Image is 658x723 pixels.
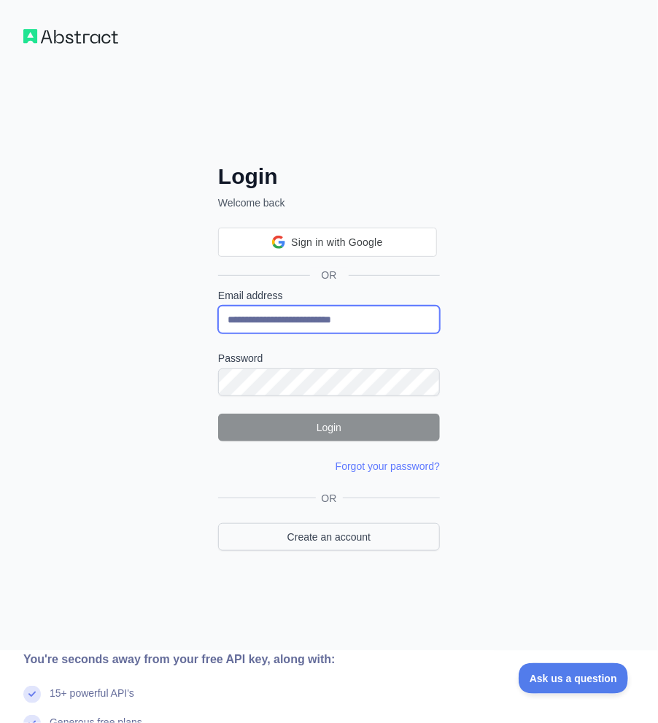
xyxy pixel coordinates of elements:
[316,491,343,506] span: OR
[218,228,437,257] div: Sign in with Google
[50,686,134,715] div: 15+ powerful API's
[310,268,349,282] span: OR
[218,414,440,441] button: Login
[218,288,440,303] label: Email address
[336,460,440,472] a: Forgot your password?
[291,235,382,250] span: Sign in with Google
[23,651,471,668] div: You're seconds away from your free API key, along with:
[218,196,440,210] p: Welcome back
[218,163,440,190] h2: Login
[23,29,118,44] img: Workflow
[218,351,440,366] label: Password
[23,686,41,703] img: check mark
[218,523,440,551] a: Create an account
[519,663,629,694] iframe: Toggle Customer Support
